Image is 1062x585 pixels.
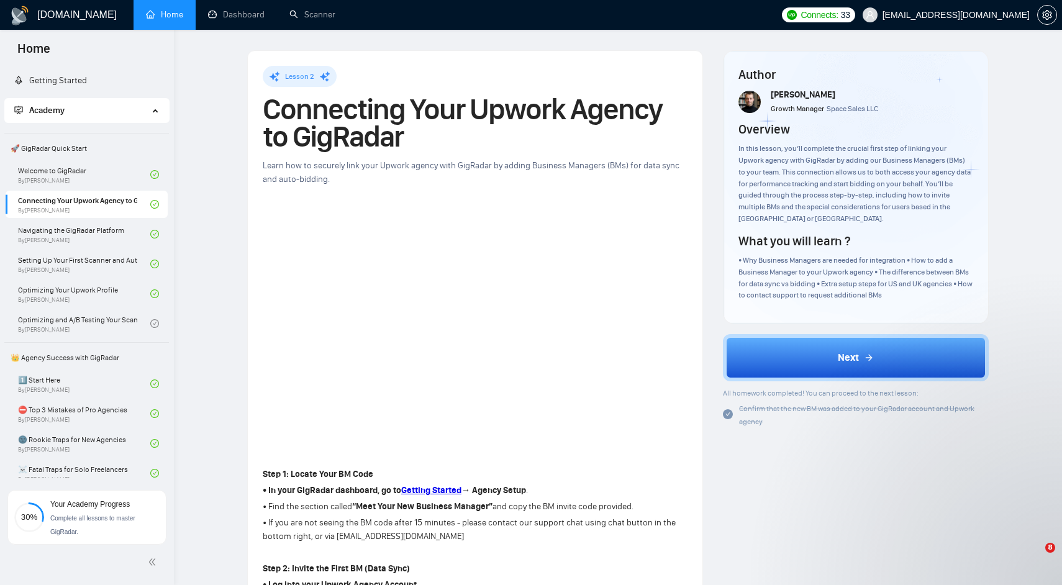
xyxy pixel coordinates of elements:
span: 👑 Agency Success with GigRadar [6,345,168,370]
span: check-circle [150,379,159,388]
span: Space Sales LLC [827,104,878,113]
span: Your Academy Progress [50,500,130,509]
strong: Step 2: Invite the First BM (Data Sync) [263,563,410,574]
span: check-circle [150,200,159,209]
p: . [263,484,688,497]
strong: • In your GigRadar dashboard, go to [263,485,401,496]
iframe: Intercom live chat [1020,543,1050,573]
h4: Author [738,66,973,83]
span: Lesson 2 [285,72,314,81]
span: user [866,11,874,19]
span: 33 [841,8,850,22]
span: Next [838,350,859,365]
a: Connecting Your Upwork Agency to GigRadarBy[PERSON_NAME] [18,191,150,218]
span: Academy [29,105,65,116]
span: Confirm that the new BM was added to your GigRadar account and Upwork agency [739,404,974,426]
a: Getting Started [401,485,461,496]
img: upwork-logo.png [787,10,797,20]
span: Academy [14,105,65,116]
span: check-circle [150,409,159,418]
span: check-circle [150,260,159,268]
span: check-circle [150,230,159,238]
a: ⛔ Top 3 Mistakes of Pro AgenciesBy[PERSON_NAME] [18,400,150,427]
span: 🚀 GigRadar Quick Start [6,136,168,161]
span: All homework completed! You can proceed to the next lesson: [723,389,919,397]
a: Optimizing and A/B Testing Your Scanner for Better ResultsBy[PERSON_NAME] [18,310,150,337]
button: setting [1037,5,1057,25]
a: Navigating the GigRadar PlatformBy[PERSON_NAME] [18,220,150,248]
span: Complete all lessons to master GigRadar. [50,515,135,535]
h4: What you will learn ? [738,232,850,250]
div: • Why Business Managers are needed for integration • How to add a Business Manager to your Upwork... [738,255,973,301]
strong: Step 1: Locate Your BM Code [263,469,373,479]
span: check-circle [150,170,159,179]
strong: “Meet Your New Business Manager” [352,501,492,512]
span: 30% [14,513,44,521]
span: Home [7,40,60,66]
a: ☠️ Fatal Traps for Solo FreelancersBy[PERSON_NAME] [18,460,150,487]
span: setting [1038,10,1056,20]
span: Growth Manager [771,104,824,113]
button: Next [723,334,989,381]
a: Setting Up Your First Scanner and Auto-BidderBy[PERSON_NAME] [18,250,150,278]
h4: Overview [738,120,790,138]
span: fund-projection-screen [14,106,23,114]
span: Learn how to securely link your Upwork agency with GigRadar by adding Business Managers (BMs) for... [263,160,679,184]
a: searchScanner [289,9,335,20]
h1: Connecting Your Upwork Agency to GigRadar [263,96,688,150]
p: • Find the section called and copy the BM invite code provided. [263,500,688,514]
a: Optimizing Your Upwork ProfileBy[PERSON_NAME] [18,280,150,307]
span: double-left [148,556,160,568]
img: logo [10,6,30,25]
a: dashboardDashboard [208,9,265,20]
div: In this lesson, you’ll complete the crucial first step of linking your Upwork agency with GigRada... [738,143,973,225]
a: setting [1037,10,1057,20]
a: Welcome to GigRadarBy[PERSON_NAME] [18,161,150,188]
span: 8 [1045,543,1055,553]
a: 1️⃣ Start HereBy[PERSON_NAME] [18,370,150,397]
span: [PERSON_NAME] [771,89,835,100]
span: check-circle [150,319,159,328]
span: check-circle [150,289,159,298]
span: check-circle [723,409,733,419]
a: rocketGetting Started [14,75,87,86]
li: Getting Started [4,68,169,93]
strong: → Agency Setup [461,485,526,496]
span: Connects: [801,8,838,22]
p: • If you are not seeing the BM code after 15 minutes - please contact our support chat using chat... [263,516,688,543]
a: 🌚 Rookie Traps for New AgenciesBy[PERSON_NAME] [18,430,150,457]
a: homeHome [146,9,183,20]
span: check-circle [150,439,159,448]
span: check-circle [150,469,159,478]
img: vlad-t.jpg [738,91,761,113]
